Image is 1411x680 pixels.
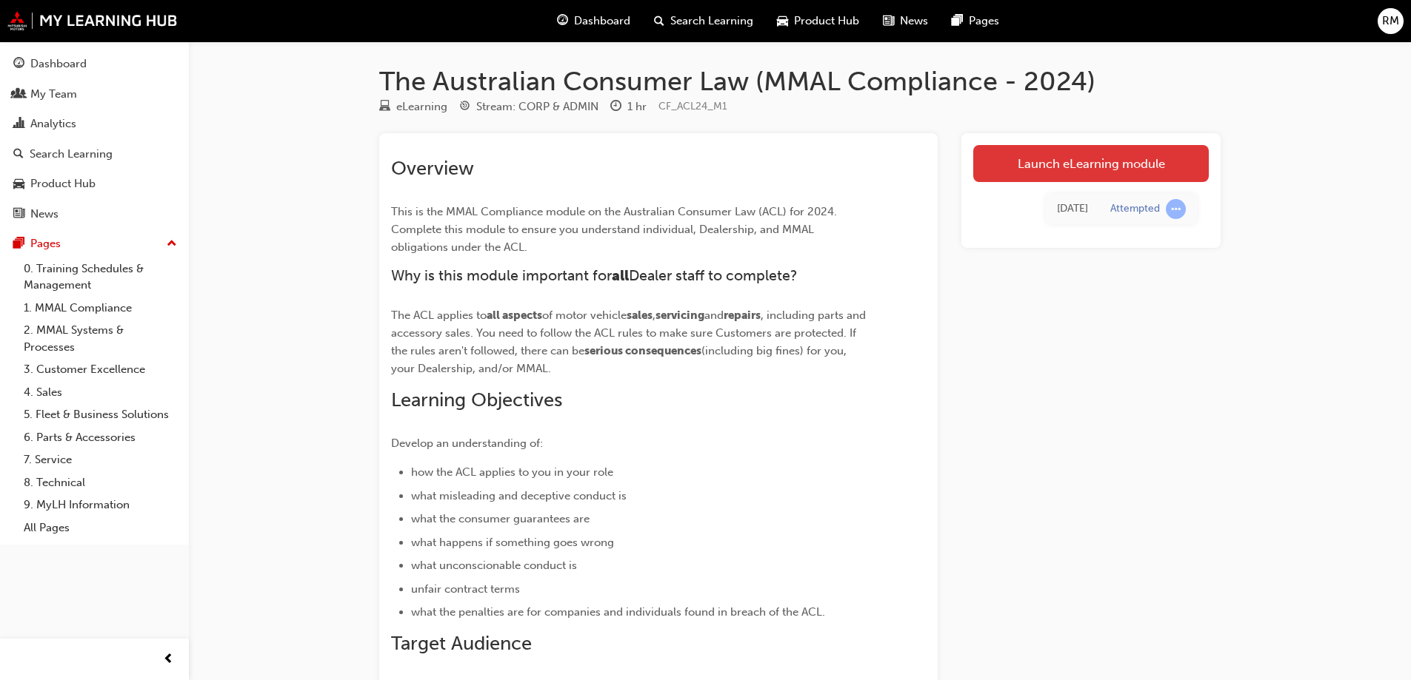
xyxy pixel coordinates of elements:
[6,170,183,198] a: Product Hub
[18,381,183,404] a: 4. Sales
[765,6,871,36] a: car-iconProduct Hub
[30,115,76,132] div: Analytics
[627,309,653,322] span: sales
[13,118,24,131] span: chart-icon
[900,13,928,30] span: News
[18,403,183,426] a: 5. Fleet & Business Solutions
[18,297,183,320] a: 1. MMAL Compliance
[396,98,447,115] div: eLearning
[459,98,598,116] div: Stream
[18,448,183,471] a: 7. Service
[13,148,24,161] span: search-icon
[973,145,1209,182] a: Launch eLearning module
[411,465,613,479] span: how the ACL applies to you in your role
[584,344,701,357] span: serious consequences
[704,309,724,322] span: and
[6,230,183,257] button: Pages
[1378,8,1404,34] button: RM
[391,309,869,357] span: , including parts and accessory sales. You need to follow the ACL rules to make sure Customers ar...
[610,101,621,114] span: clock-icon
[612,267,629,284] span: all
[871,6,940,36] a: news-iconNews
[794,13,859,30] span: Product Hub
[18,516,183,539] a: All Pages
[1382,13,1399,30] span: RM
[658,100,727,112] span: Learning resource code
[542,309,627,322] span: of motor vehicle
[574,13,630,30] span: Dashboard
[18,319,183,358] a: 2. MMAL Systems & Processes
[13,238,24,251] span: pages-icon
[6,50,183,78] a: Dashboard
[163,650,174,669] span: prev-icon
[13,58,24,71] span: guage-icon
[629,267,798,284] span: Dealer staff to complete?
[391,267,612,284] span: Why is this module important for
[391,309,487,322] span: The ACL applies to
[670,13,753,30] span: Search Learning
[18,257,183,297] a: 0. Training Schedules & Management
[18,358,183,381] a: 3. Customer Excellence
[391,157,474,180] span: Overview
[411,489,627,502] span: what misleading and deceptive conduct is
[13,178,24,191] span: car-icon
[6,201,183,228] a: News
[627,98,647,115] div: 1 hr
[642,6,765,36] a: search-iconSearch Learning
[656,309,704,322] span: servicing
[18,494,183,516] a: 9. MyLH Information
[1166,199,1186,219] span: learningRecordVerb_ATTEMPT-icon
[1110,202,1160,216] div: Attempted
[6,47,183,230] button: DashboardMy TeamAnalyticsSearch LearningProduct HubNews
[777,12,788,30] span: car-icon
[724,309,761,322] span: repairs
[379,101,390,114] span: learningResourceType_ELEARNING-icon
[379,98,447,116] div: Type
[30,175,96,192] div: Product Hub
[883,12,894,30] span: news-icon
[30,206,59,223] div: News
[952,12,963,30] span: pages-icon
[411,582,520,596] span: unfair contract terms
[379,65,1221,98] h1: The Australian Consumer Law (MMAL Compliance - 2024)
[13,208,24,221] span: news-icon
[6,141,183,168] a: Search Learning
[391,205,840,254] span: This is the MMAL Compliance module on the Australian Consumer Law (ACL) for 2024. Complete this m...
[18,471,183,494] a: 8. Technical
[30,86,77,103] div: My Team
[940,6,1011,36] a: pages-iconPages
[6,110,183,138] a: Analytics
[476,98,598,115] div: Stream: CORP & ADMIN
[30,235,61,252] div: Pages
[167,235,177,254] span: up-icon
[411,559,577,572] span: what unconscionable conduct is
[411,605,825,619] span: what the penalties are for companies and individuals found in breach of the ACL.
[1057,201,1088,218] div: Thu Aug 21 2025 13:15:23 GMT+0800 (Australian Western Standard Time)
[545,6,642,36] a: guage-iconDashboard
[30,55,87,73] div: Dashboard
[391,632,532,655] span: Target Audience
[969,13,999,30] span: Pages
[411,512,590,525] span: what the consumer guarantees are
[653,309,656,322] span: ,
[557,12,568,30] span: guage-icon
[411,536,614,549] span: what happens if something goes wrong
[18,426,183,449] a: 6. Parts & Accessories
[654,12,664,30] span: search-icon
[391,388,562,411] span: Learning Objectives
[13,88,24,101] span: people-icon
[610,98,647,116] div: Duration
[487,309,542,322] span: all aspects
[391,437,543,450] span: Develop an understanding of:
[30,146,113,163] div: Search Learning
[7,11,178,30] img: mmal
[459,101,470,114] span: target-icon
[6,81,183,108] a: My Team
